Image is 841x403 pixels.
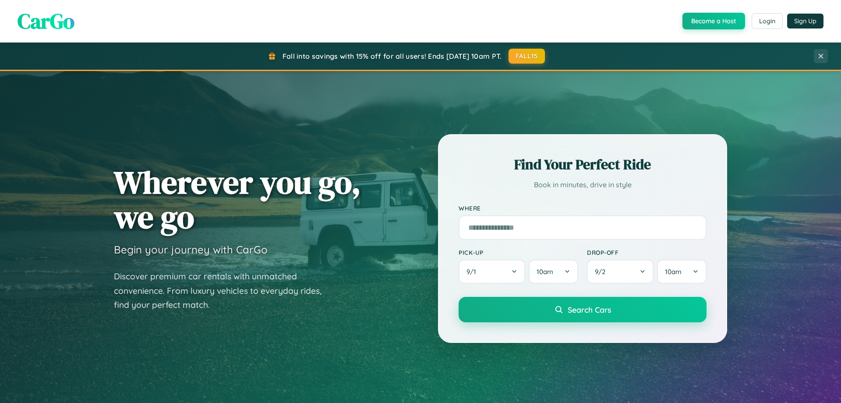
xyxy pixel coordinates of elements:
[114,243,268,256] h3: Begin your journey with CarGo
[459,204,707,212] label: Where
[665,267,682,276] span: 10am
[459,155,707,174] h2: Find Your Perfect Ride
[682,13,745,29] button: Become a Host
[568,305,611,314] span: Search Cars
[459,178,707,191] p: Book in minutes, drive in style
[537,267,553,276] span: 10am
[529,260,578,284] button: 10am
[752,13,783,29] button: Login
[459,260,525,284] button: 9/1
[587,260,654,284] button: 9/2
[466,267,481,276] span: 9 / 1
[657,260,707,284] button: 10am
[459,249,578,256] label: Pick-up
[787,14,823,29] button: Sign Up
[114,269,333,312] p: Discover premium car rentals with unmatched convenience. From luxury vehicles to everyday rides, ...
[459,297,707,322] button: Search Cars
[587,249,707,256] label: Drop-off
[509,49,545,64] button: FALL15
[18,7,74,36] span: CarGo
[283,52,502,61] span: Fall into savings with 15% off for all users! Ends [DATE] 10am PT.
[114,165,361,234] h1: Wherever you go, we go
[595,267,610,276] span: 9 / 2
